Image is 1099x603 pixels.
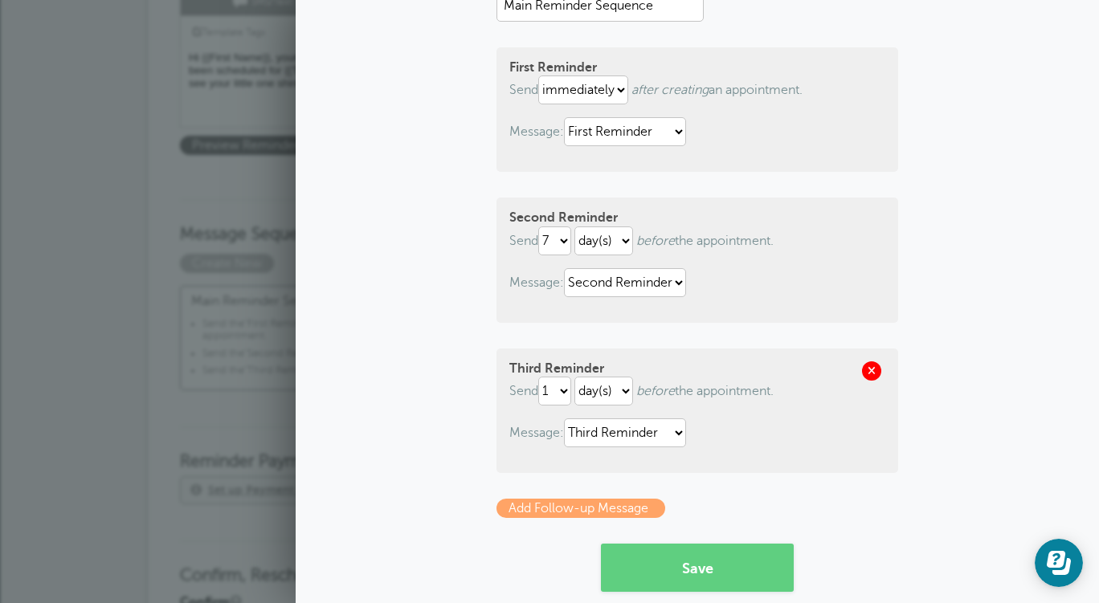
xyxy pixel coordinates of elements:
[509,75,885,104] p: Send
[180,47,508,128] textarea: Hi {{First Name}}, your appointment with Brighter Speech has been scheduled for {{Time}} on {{Dat...
[244,318,320,329] span: "First Reminder"
[244,348,336,359] span: "Second Reminder"
[509,60,597,75] strong: First Reminder
[636,384,675,398] i: before
[601,544,794,592] button: Save
[202,348,541,365] li: Send the template before appt.
[509,268,885,297] p: Message:
[509,377,885,405] p: Send the appointment.
[180,254,274,273] span: Create New
[202,318,541,348] li: Send the template after creating an appointment.
[1035,539,1083,587] iframe: Resource center
[180,426,919,472] h3: Reminder Payment Link Options
[509,418,885,447] p: Message:
[509,210,618,225] strong: Second Reminder
[636,234,675,248] i: before
[208,483,528,497] span: to receive payments or deposits!
[631,83,709,97] i: after creating
[180,286,552,390] a: Main Reminder Sequence Send the"First Reminder"templateimmediatelyafter creating an appointment.S...
[180,256,278,271] a: Create New
[208,483,358,496] a: Set up Payment Processing
[509,117,885,146] p: Message:
[509,361,604,376] strong: Third Reminder
[180,540,919,586] h3: Confirm, Reschedule, and Cancellations
[631,83,803,97] span: an appointment.
[509,226,885,255] p: Send the appointment.
[180,138,319,153] a: Preview Reminder
[181,16,277,47] a: Template Tags
[180,199,919,245] h3: Message Sequences
[496,499,665,518] a: Add Follow-up Message
[180,136,312,155] span: Preview Reminder
[244,365,325,376] span: "Third Reminder"
[191,294,541,309] span: Main Reminder Sequence
[202,365,541,382] li: Send the template before appt.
